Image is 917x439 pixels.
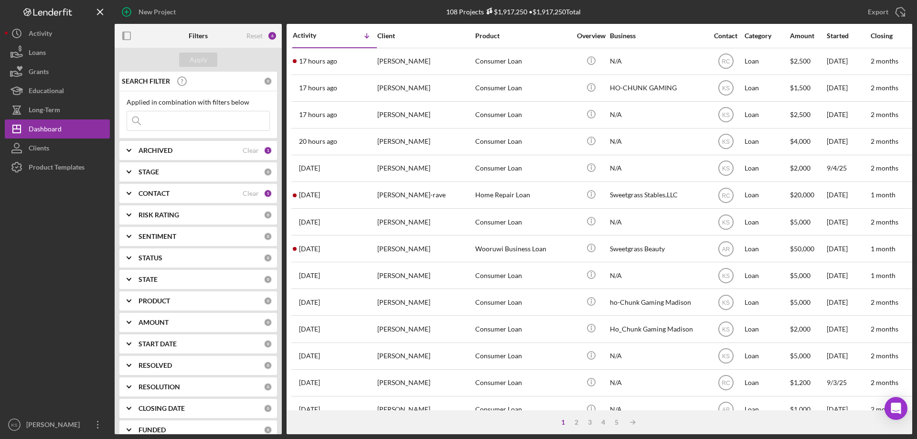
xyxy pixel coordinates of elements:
[377,156,473,181] div: [PERSON_NAME]
[610,32,705,40] div: Business
[377,75,473,101] div: [PERSON_NAME]
[745,182,789,208] div: Loan
[293,32,335,39] div: Activity
[29,139,49,160] div: Clients
[475,209,571,235] div: Consumer Loan
[475,289,571,315] div: Consumer Loan
[264,168,272,176] div: 0
[377,32,473,40] div: Client
[827,370,870,396] div: 9/3/25
[610,236,705,261] div: Sweetgrass Beauty
[377,129,473,154] div: [PERSON_NAME]
[264,318,272,327] div: 0
[299,111,337,118] time: 2025-09-16 20:54
[377,289,473,315] div: [PERSON_NAME]
[475,370,571,396] div: Consumer Loan
[610,209,705,235] div: N/A
[190,53,207,67] div: Apply
[29,24,52,45] div: Activity
[745,397,789,422] div: Loan
[377,236,473,261] div: [PERSON_NAME]
[299,245,320,253] time: 2025-09-15 16:46
[5,24,110,43] button: Activity
[722,139,729,145] text: KS
[745,343,789,369] div: Loan
[745,316,789,342] div: Loan
[115,2,185,21] button: New Project
[790,32,826,40] div: Amount
[264,254,272,262] div: 0
[745,75,789,101] div: Loan
[790,352,810,360] span: $5,000
[475,182,571,208] div: Home Repair Loan
[377,397,473,422] div: [PERSON_NAME]
[377,209,473,235] div: [PERSON_NAME]
[377,343,473,369] div: [PERSON_NAME]
[5,100,110,119] button: Long-Term
[475,236,571,261] div: Wooruwi Business Loan
[24,415,86,437] div: [PERSON_NAME]
[299,352,320,360] time: 2025-09-12 15:58
[871,84,898,92] time: 2 months
[299,57,337,65] time: 2025-09-16 21:12
[722,58,730,65] text: RC
[475,102,571,128] div: Consumer Loan
[264,404,272,413] div: 0
[264,340,272,348] div: 0
[264,426,272,434] div: 0
[722,246,730,252] text: AR
[446,8,581,16] div: 108 Projects • $1,917,250 Total
[745,289,789,315] div: Loan
[827,182,870,208] div: [DATE]
[475,397,571,422] div: Consumer Loan
[871,137,898,145] time: 2 months
[827,102,870,128] div: [DATE]
[5,119,110,139] a: Dashboard
[475,75,571,101] div: Consumer Loan
[139,276,158,283] b: STATE
[570,418,583,426] div: 2
[790,57,810,65] span: $2,500
[871,191,896,199] time: 1 month
[745,129,789,154] div: Loan
[243,147,259,154] div: Clear
[484,8,527,16] div: $1,917,250
[139,319,169,326] b: AMOUNT
[790,378,810,386] span: $1,200
[556,418,570,426] div: 1
[5,139,110,158] button: Clients
[858,2,912,21] button: Export
[871,57,898,65] time: 2 months
[11,422,18,428] text: KS
[299,164,320,172] time: 2025-09-16 12:47
[475,32,571,40] div: Product
[5,43,110,62] a: Loans
[610,397,705,422] div: N/A
[722,299,729,306] text: KS
[139,383,180,391] b: RESOLUTION
[299,191,320,199] time: 2025-09-15 23:33
[29,81,64,103] div: Educational
[299,218,320,226] time: 2025-09-15 20:56
[122,77,170,85] b: SEARCH FILTER
[264,383,272,391] div: 0
[790,298,810,306] span: $5,000
[179,53,217,67] button: Apply
[139,362,172,369] b: RESOLVED
[377,49,473,74] div: [PERSON_NAME]
[610,289,705,315] div: ho-Chunk Gaming Madison
[377,182,473,208] div: [PERSON_NAME]-rave
[377,316,473,342] div: [PERSON_NAME]
[5,158,110,177] button: Product Templates
[573,32,609,40] div: Overview
[610,75,705,101] div: HO-CHUNK GAMING
[790,271,810,279] span: $5,000
[722,85,729,92] text: KS
[139,2,176,21] div: New Project
[139,426,166,434] b: FUNDED
[827,397,870,422] div: [DATE]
